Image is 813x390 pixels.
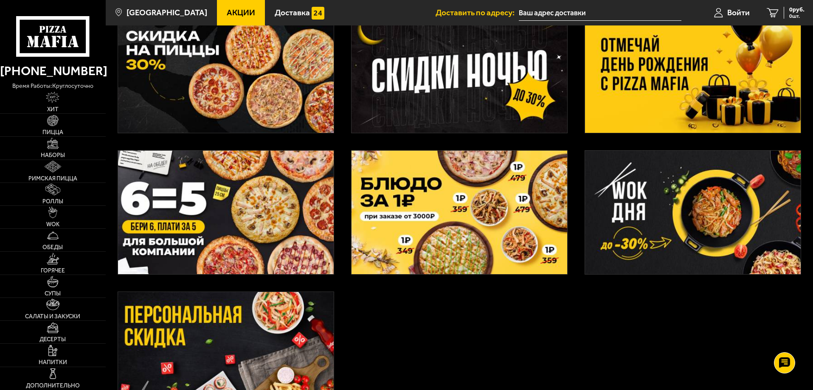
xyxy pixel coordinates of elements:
[28,176,77,182] span: Римская пицца
[42,244,63,250] span: Обеды
[45,291,61,297] span: Супы
[789,7,805,13] span: 0 руб.
[519,5,681,21] input: Ваш адрес доставки
[789,14,805,19] span: 0 шт.
[46,222,59,227] span: WOK
[26,383,80,389] span: Дополнительно
[727,8,750,17] span: Войти
[127,8,207,17] span: [GEOGRAPHIC_DATA]
[47,107,59,112] span: Хит
[42,129,63,135] span: Пицца
[41,268,65,274] span: Горячее
[312,7,324,20] img: 15daf4d41897b9f0e9f617042186c801.svg
[25,314,80,320] span: Салаты и закуски
[39,359,67,365] span: Напитки
[275,8,310,17] span: Доставка
[41,152,65,158] span: Наборы
[227,8,255,17] span: Акции
[436,8,519,17] span: Доставить по адресу:
[42,199,63,205] span: Роллы
[39,337,66,342] span: Десерты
